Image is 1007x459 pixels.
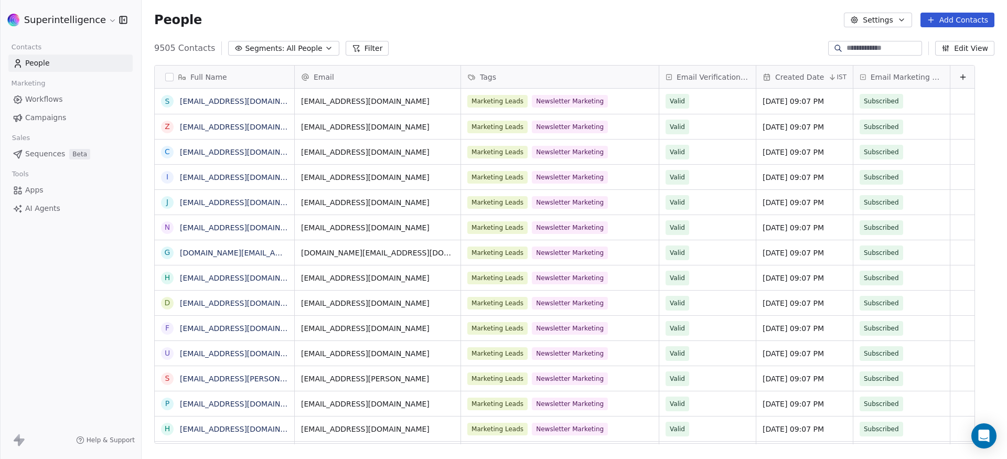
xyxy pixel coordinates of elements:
span: Marketing Leads [467,347,528,360]
span: Subscribed [864,122,899,132]
span: Subscribed [864,197,899,208]
span: Valid [670,172,685,183]
span: Newsletter Marketing [532,372,608,385]
a: [EMAIL_ADDRESS][DOMAIN_NAME] [180,148,308,156]
a: [DOMAIN_NAME][EMAIL_ADDRESS][DOMAIN_NAME] [180,249,370,257]
span: Full Name [190,72,227,82]
span: [EMAIL_ADDRESS][DOMAIN_NAME] [301,399,454,409]
button: Add Contacts [920,13,994,27]
span: [EMAIL_ADDRESS][DOMAIN_NAME] [301,424,454,434]
span: Valid [670,373,685,384]
span: Marketing Leads [467,423,528,435]
span: [EMAIL_ADDRESS][DOMAIN_NAME] [301,323,454,334]
span: [DATE] 09:07 PM [763,424,847,434]
span: [EMAIL_ADDRESS][DOMAIN_NAME] [301,172,454,183]
span: [DATE] 09:07 PM [763,147,847,157]
button: Filter [346,41,389,56]
span: Valid [670,197,685,208]
a: Campaigns [8,109,133,126]
span: Valid [670,298,685,308]
span: Subscribed [864,373,899,384]
a: [EMAIL_ADDRESS][DOMAIN_NAME] [180,274,308,282]
div: grid [155,89,295,444]
span: [DATE] 09:07 PM [763,197,847,208]
a: [EMAIL_ADDRESS][DOMAIN_NAME] [180,198,308,207]
span: [DATE] 09:07 PM [763,348,847,359]
span: [DATE] 09:07 PM [763,96,847,106]
span: Valid [670,424,685,434]
div: grid [295,89,976,444]
span: [EMAIL_ADDRESS][DOMAIN_NAME] [301,122,454,132]
span: Marketing Leads [467,272,528,284]
div: u [165,348,170,359]
span: Valid [670,248,685,258]
span: Newsletter Marketing [532,247,608,259]
span: Newsletter Marketing [532,423,608,435]
span: People [154,12,202,28]
div: Email Verification Status [659,66,756,88]
span: [DATE] 09:07 PM [763,323,847,334]
span: Newsletter Marketing [532,398,608,410]
img: sinews%20copy.png [7,14,20,26]
a: Apps [8,182,133,199]
a: [EMAIL_ADDRESS][DOMAIN_NAME] [180,324,308,333]
span: Marketing Leads [467,221,528,234]
span: Marketing [7,76,50,91]
span: Marketing Leads [467,297,528,309]
span: Subscribed [864,96,899,106]
a: Workflows [8,91,133,108]
span: [EMAIL_ADDRESS][DOMAIN_NAME] [301,147,454,157]
span: Newsletter Marketing [532,171,608,184]
span: [DATE] 09:07 PM [763,222,847,233]
span: Email Marketing Consent [871,72,944,82]
span: [DATE] 09:07 PM [763,298,847,308]
span: Sequences [25,148,65,159]
span: [EMAIL_ADDRESS][DOMAIN_NAME] [301,96,454,106]
span: Campaigns [25,112,66,123]
span: Superintelligence [24,13,106,27]
span: Sales [7,130,35,146]
span: [EMAIL_ADDRESS][DOMAIN_NAME] [301,273,454,283]
span: Marketing Leads [467,247,528,259]
span: Help & Support [87,436,135,444]
a: [EMAIL_ADDRESS][DOMAIN_NAME] [180,349,308,358]
span: Newsletter Marketing [532,196,608,209]
span: Newsletter Marketing [532,121,608,133]
span: [EMAIL_ADDRESS][DOMAIN_NAME] [301,298,454,308]
div: h [165,272,170,283]
span: Subscribed [864,222,899,233]
div: s [165,96,170,107]
span: Valid [670,323,685,334]
a: [EMAIL_ADDRESS][DOMAIN_NAME] [180,400,308,408]
div: Email [295,66,460,88]
span: Newsletter Marketing [532,146,608,158]
span: Valid [670,348,685,359]
div: c [165,146,170,157]
div: d [165,297,170,308]
span: Newsletter Marketing [532,297,608,309]
a: [EMAIL_ADDRESS][DOMAIN_NAME] [180,299,308,307]
span: Marketing Leads [467,196,528,209]
span: Valid [670,273,685,283]
span: [DOMAIN_NAME][EMAIL_ADDRESS][DOMAIN_NAME] [301,248,454,258]
span: Newsletter Marketing [532,221,608,234]
a: Help & Support [76,436,135,444]
span: Beta [69,149,90,159]
div: Open Intercom Messenger [971,423,997,449]
div: z [165,121,170,132]
span: Marketing Leads [467,398,528,410]
span: Subscribed [864,172,899,183]
span: Subscribed [864,298,899,308]
span: Email Verification Status [677,72,749,82]
span: [EMAIL_ADDRESS][DOMAIN_NAME] [301,197,454,208]
div: Tags [461,66,659,88]
span: Tools [7,166,33,182]
span: Marketing Leads [467,372,528,385]
span: Workflows [25,94,63,105]
div: g [165,247,170,258]
span: [EMAIL_ADDRESS][PERSON_NAME] [301,373,454,384]
a: [EMAIL_ADDRESS][DOMAIN_NAME] [180,123,308,131]
span: Newsletter Marketing [532,95,608,108]
span: Contacts [7,39,46,55]
span: [DATE] 09:07 PM [763,373,847,384]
